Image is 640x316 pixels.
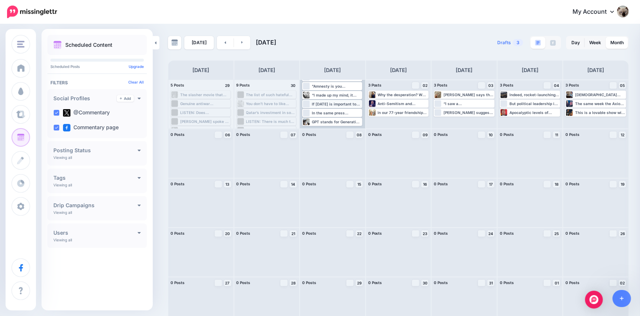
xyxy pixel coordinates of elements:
[550,40,556,46] img: facebook-grey-square.png
[53,96,117,101] h4: Social Profiles
[434,132,448,137] span: 0 Posts
[500,280,514,285] span: 0 Posts
[237,280,251,285] span: 0 Posts
[390,66,407,75] h4: [DATE]
[619,131,626,138] a: 12
[53,210,72,215] p: Viewing all
[224,82,231,89] h4: 29
[171,83,184,87] span: 5 Posts
[487,230,495,237] a: 24
[378,110,428,115] div: In our 77-year friendship we never had anything resembling a serious argument. Neither in all tha...
[171,132,185,137] span: 0 Posts
[63,109,110,117] label: @Commentary
[356,280,363,286] a: 29
[621,182,624,186] span: 19
[378,101,428,106] div: Anti-Semitism and conspiracy theories about malign [DEMOGRAPHIC_DATA] control of world affairs ha...
[423,84,428,87] span: 02
[17,41,24,48] img: menu.png
[312,102,362,106] div: If [DATE] is important to you, it is because of what happened on that day. And what happened on t...
[53,175,138,180] h4: Tags
[489,281,493,285] span: 31
[324,66,341,75] h4: [DATE]
[356,131,363,138] a: 08
[522,66,538,75] h4: [DATE]
[567,37,584,49] a: Day
[180,110,230,115] div: LISTEN: Does [PERSON_NAME] help or hurt himself by using the weapons of the presidency as persona...
[224,230,231,237] a: 20
[357,133,362,137] span: 08
[224,181,231,188] a: 13
[53,183,72,187] p: Viewing all
[171,182,185,186] span: 0 Posts
[357,232,362,235] span: 22
[7,6,57,18] img: Missinglettr
[368,182,382,186] span: 0 Posts
[585,37,606,49] a: Week
[606,37,628,49] a: Month
[565,132,580,137] span: 0 Posts
[619,280,626,286] a: 02
[423,281,428,285] span: 30
[357,281,362,285] span: 29
[434,280,448,285] span: 0 Posts
[621,133,624,137] span: 12
[553,82,560,89] a: 04
[575,110,626,115] div: This is a lovable show with a hateful attitude. Its success is understandable. Its contribution t...
[368,132,382,137] span: 0 Posts
[290,82,297,89] h4: 30
[423,133,428,137] span: 09
[488,84,493,87] span: 03
[237,83,250,87] span: 9 Posts
[423,232,427,235] span: 23
[53,148,138,153] h4: Posting Status
[554,84,559,87] span: 04
[171,39,178,46] img: calendar-grey-darker.png
[312,111,362,115] div: In the same press conference as that word salad, [PERSON_NAME] insisted that, among other respons...
[291,281,296,285] span: 28
[50,65,144,68] p: Scheduled Posts
[246,128,296,133] div: The critic [PERSON_NAME] recalled being advised by [PERSON_NAME] not to cancel a party the day af...
[434,83,448,87] span: 3 Posts
[291,133,296,137] span: 07
[619,230,626,237] a: 26
[258,66,275,75] h4: [DATE]
[368,280,382,285] span: 0 Posts
[565,231,580,235] span: 0 Posts
[513,39,523,46] span: 3
[291,232,295,235] span: 21
[180,119,230,124] div: [PERSON_NAME] spoke at the pro-Nazi Bundist rally held at [GEOGRAPHIC_DATA] on [DATE]. And he wou...
[575,101,626,106] div: The same week the Axios autopen story dropped, the Wall Street Journal published a letter purport...
[555,281,559,285] span: 01
[575,92,626,97] div: [DEMOGRAPHIC_DATA] could (technically) compete. The norm was that they had no real opportunity to...
[565,83,579,87] span: 3 Posts
[553,181,560,188] a: 18
[588,66,604,75] h4: [DATE]
[489,182,493,186] span: 17
[302,280,316,285] span: 0 Posts
[225,281,230,285] span: 27
[246,101,296,106] div: You don’t have to like [PERSON_NAME], but you have to work with him—he’s the [DEMOGRAPHIC_DATA] p...
[500,182,514,186] span: 0 Posts
[65,42,112,48] p: Scheduled Content
[246,110,296,115] div: Qatar’s investment in soft power projection is by now world famous. In recent years, Qatar has sp...
[171,231,185,235] span: 0 Posts
[290,131,297,138] a: 07
[378,92,428,97] div: Why the desperation? Why does the fact that [PERSON_NAME] supported Israel and detested anti-Semi...
[290,230,297,237] a: 21
[493,36,528,49] a: Drafts3
[619,181,626,188] a: 19
[184,36,214,49] a: [DATE]
[237,182,251,186] span: 0 Posts
[487,131,495,138] a: 10
[312,93,362,97] div: “I made up my mind, it would be a particularly good thing for men of the [DEMOGRAPHIC_DATA] race ...
[555,182,558,186] span: 18
[421,131,429,138] a: 09
[302,182,316,186] span: 0 Posts
[50,80,144,85] h4: Filters
[421,181,429,188] a: 16
[246,119,296,124] div: LISTEN: There is much to discuss about [PERSON_NAME] historic proposal for ending the war in [GEO...
[535,40,541,46] img: paragraph-boxed.png
[487,181,495,188] a: 17
[356,230,363,237] a: 22
[500,231,514,235] span: 0 Posts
